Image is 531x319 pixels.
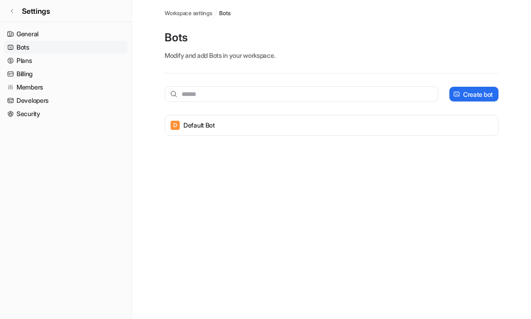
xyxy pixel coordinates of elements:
img: create [453,91,460,98]
p: Create bot [463,90,493,99]
a: General [4,28,128,40]
span: Settings [22,6,50,17]
a: Bots [4,41,128,54]
a: Security [4,107,128,120]
p: Modify and add Bots in your workspace. [165,50,498,60]
a: Plans [4,54,128,67]
a: Billing [4,67,128,80]
a: Workspace settings [165,9,212,17]
a: Bots [219,9,230,17]
a: Developers [4,94,128,107]
p: Default Bot [183,121,215,130]
span: / [215,9,217,17]
button: Create bot [449,87,498,101]
a: Members [4,81,128,94]
span: D [171,121,180,130]
p: Bots [165,30,498,45]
